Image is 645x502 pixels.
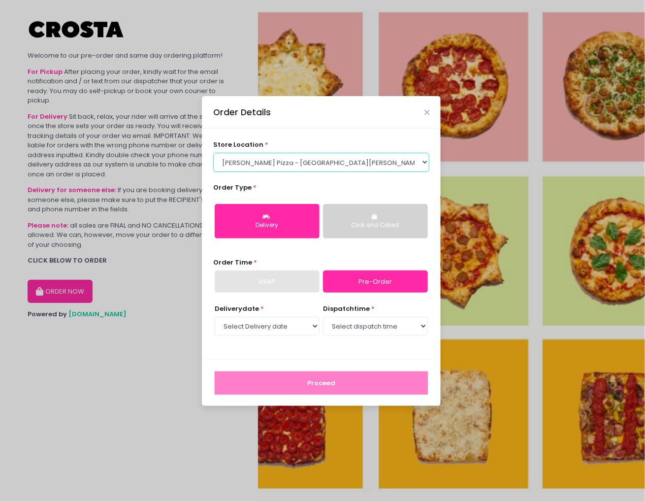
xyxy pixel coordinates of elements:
button: Proceed [215,371,428,395]
div: Delivery [222,221,313,230]
button: Close [424,110,429,115]
span: dispatch time [323,304,370,313]
span: store location [213,140,263,149]
button: Delivery [215,204,320,238]
span: Order Type [213,183,252,192]
div: Order Details [213,106,271,119]
button: Click and Collect [323,204,428,238]
div: Click and Collect [330,221,421,230]
a: Pre-Order [323,270,428,293]
span: Delivery date [215,304,259,313]
span: Order Time [213,258,252,267]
